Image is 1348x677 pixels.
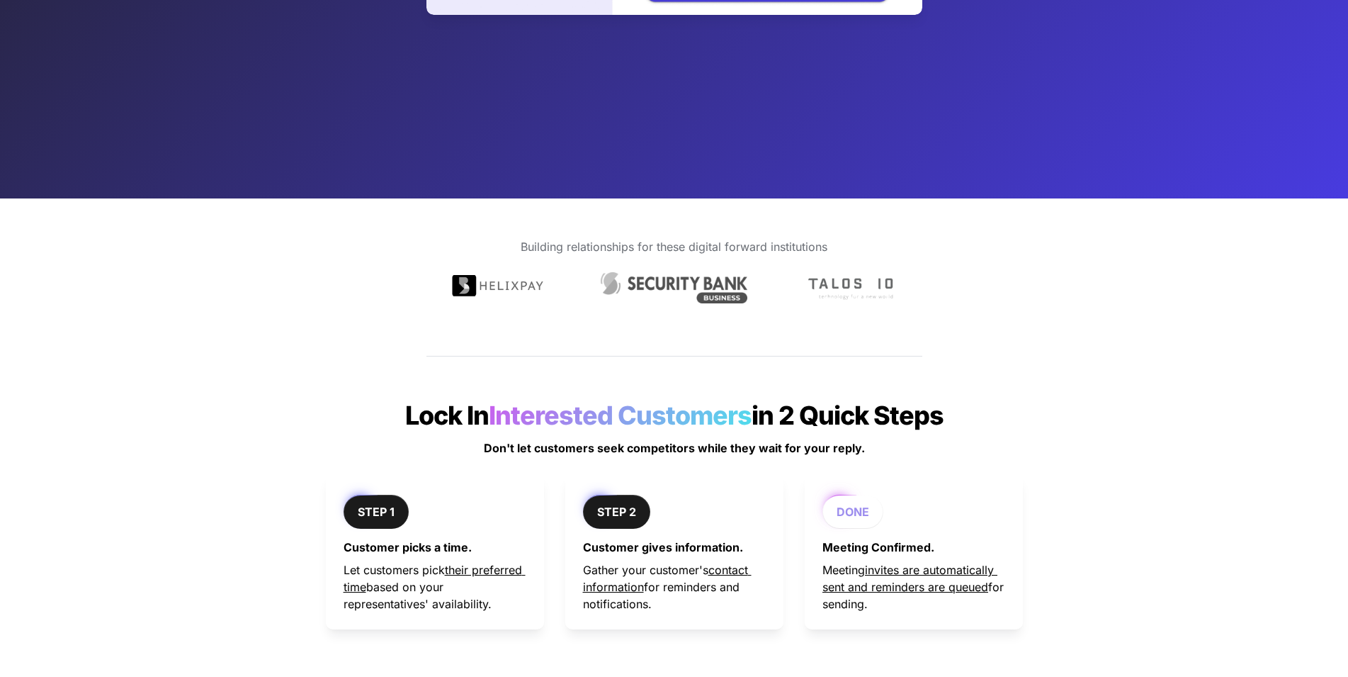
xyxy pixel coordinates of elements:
[521,240,827,254] span: Building relationships for these digital forward institutions
[583,540,743,554] strong: Customer gives information.
[344,563,445,577] span: Let customers pick
[597,505,636,519] strong: STEP 2
[583,580,743,611] span: for reminders and notifications.
[484,441,865,455] strong: Don't let customers seek competitors while they wait for your reply.
[489,400,757,431] span: Interested Customers
[583,495,650,529] button: STEP 2
[822,563,865,577] span: Meeting
[752,400,944,431] span: in 2 Quick Steps
[405,400,489,431] span: Lock In
[344,495,409,529] button: STEP 1
[344,540,472,554] strong: Customer picks a time.
[822,580,1007,611] span: for sending.
[344,580,492,611] span: based on your representatives' availability.
[358,505,395,519] strong: STEP 1
[837,505,869,519] strong: DONE
[822,540,934,554] strong: Meeting Confirmed.
[583,563,708,577] span: Gather your customer's
[822,495,883,529] button: DONE
[822,563,997,594] u: invites are automatically sent and reminders are queued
